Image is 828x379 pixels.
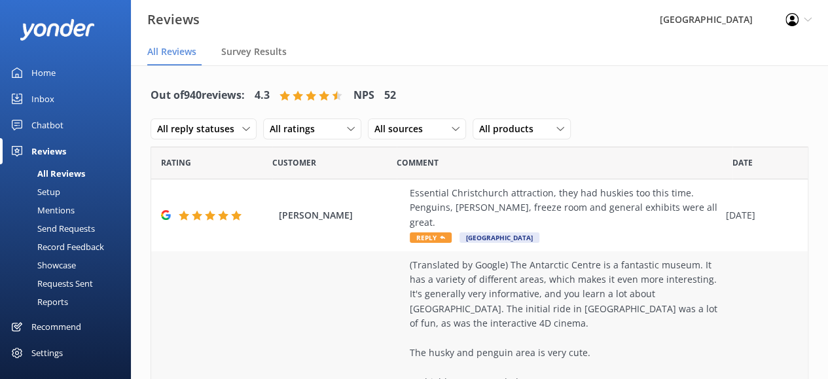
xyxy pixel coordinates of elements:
a: Record Feedback [8,238,131,256]
span: All products [479,122,541,136]
span: All ratings [270,122,323,136]
img: yonder-white-logo.png [20,19,95,41]
h4: 4.3 [255,87,270,104]
div: Chatbot [31,112,63,138]
h4: NPS [353,87,374,104]
a: All Reviews [8,164,131,183]
div: Showcase [8,256,76,274]
span: Date [732,156,753,169]
h4: Out of 940 reviews: [151,87,245,104]
span: All Reviews [147,45,196,58]
div: Record Feedback [8,238,104,256]
a: Requests Sent [8,274,131,293]
span: Question [397,156,439,169]
div: Mentions [8,201,75,219]
span: Reply [410,232,452,243]
div: Reviews [31,138,66,164]
a: Mentions [8,201,131,219]
div: Settings [31,340,63,366]
a: Setup [8,183,131,201]
div: Inbox [31,86,54,112]
span: [PERSON_NAME] [279,208,403,223]
span: Survey Results [221,45,287,58]
div: Reports [8,293,68,311]
div: Send Requests [8,219,95,238]
span: Date [272,156,316,169]
div: Recommend [31,314,81,340]
h4: 52 [384,87,396,104]
h3: Reviews [147,9,200,30]
span: All reply statuses [157,122,242,136]
div: Home [31,60,56,86]
div: [DATE] [726,208,791,223]
div: Setup [8,183,60,201]
span: [GEOGRAPHIC_DATA] [459,232,539,243]
div: Requests Sent [8,274,93,293]
a: Send Requests [8,219,131,238]
div: Essential Christchurch attraction, they had huskies too this time. Penguins, [PERSON_NAME], freez... [410,186,719,230]
a: Showcase [8,256,131,274]
span: All sources [374,122,431,136]
div: All Reviews [8,164,85,183]
span: Date [161,156,191,169]
a: Reports [8,293,131,311]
